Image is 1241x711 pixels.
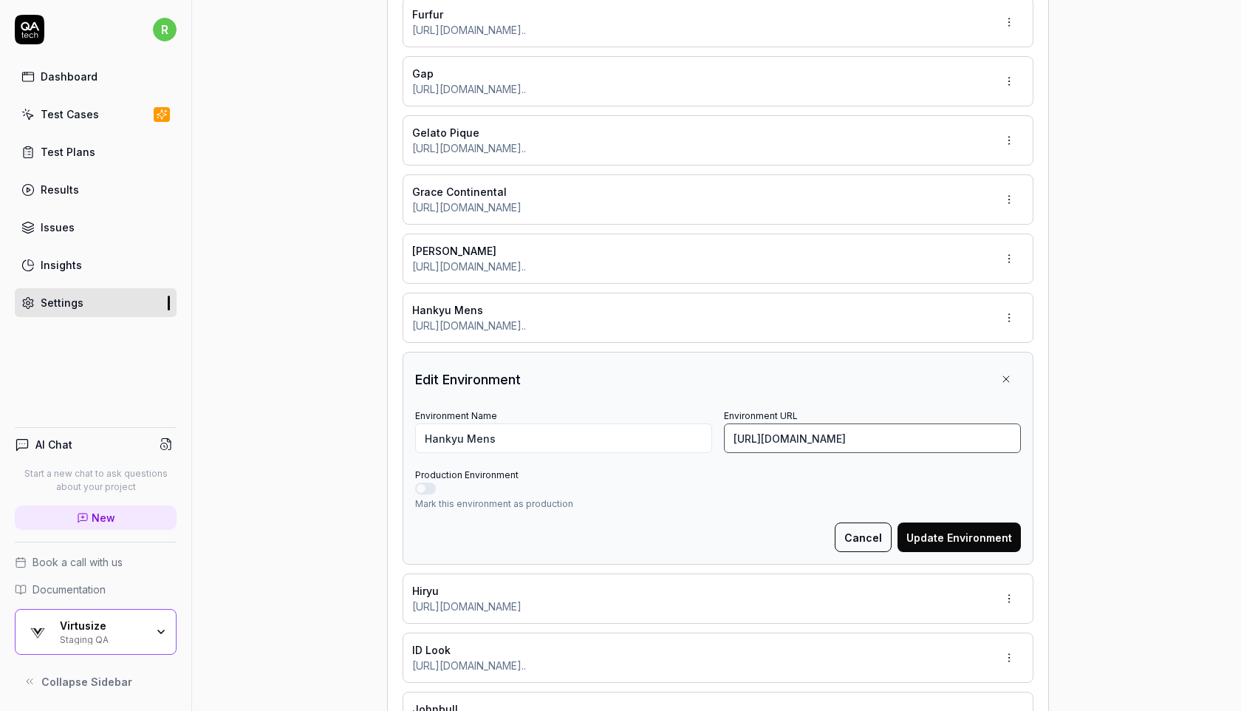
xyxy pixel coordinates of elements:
div: Results [41,182,79,197]
div: Test Cases [41,106,99,122]
span: Furfur [412,7,443,22]
h4: AI Chat [35,437,72,452]
h3: Edit Environment [415,370,521,389]
div: Virtusize [60,619,146,633]
span: [URL][DOMAIN_NAME].. [412,318,526,333]
span: Book a call with us [33,554,123,570]
span: [URL][DOMAIN_NAME].. [412,81,526,97]
button: r [153,15,177,44]
div: Test Plans [41,144,95,160]
span: Hankyu Mens [412,302,483,318]
span: [URL][DOMAIN_NAME] [412,599,522,614]
span: Hiryu [412,583,439,599]
a: Settings [15,288,177,317]
label: Environment URL [724,410,798,421]
a: New [15,506,177,530]
span: [URL][DOMAIN_NAME].. [412,22,526,38]
span: [PERSON_NAME] [412,243,496,259]
input: Production, Staging, etc. [415,423,712,453]
button: Collapse Sidebar [15,667,177,696]
p: Mark this environment as production [415,497,1021,511]
span: ID Look [412,642,451,658]
span: [URL][DOMAIN_NAME].. [412,658,526,673]
div: Settings [41,295,83,310]
span: Collapse Sidebar [41,674,132,690]
input: https://example.com [724,423,1021,453]
span: Gap [412,66,434,81]
span: [URL][DOMAIN_NAME] [412,200,522,215]
div: Issues [41,220,75,235]
span: Grace Continental [412,184,507,200]
img: Virtusize Logo [24,619,51,645]
a: Dashboard [15,62,177,91]
a: Test Plans [15,137,177,166]
span: Gelato Pique [412,125,479,140]
a: Documentation [15,582,177,597]
div: Dashboard [41,69,98,84]
button: Cancel [835,523,892,552]
a: Insights [15,251,177,279]
label: Production Environment [415,469,519,480]
span: [URL][DOMAIN_NAME].. [412,259,526,274]
label: Environment Name [415,410,497,421]
a: Results [15,175,177,204]
a: Book a call with us [15,554,177,570]
div: Insights [41,257,82,273]
button: Update Environment [898,523,1021,552]
a: Issues [15,213,177,242]
span: r [153,18,177,41]
span: Documentation [33,582,106,597]
span: [URL][DOMAIN_NAME].. [412,140,526,156]
a: Test Cases [15,100,177,129]
p: Start a new chat to ask questions about your project [15,467,177,494]
span: New [92,510,115,525]
div: Staging QA [60,633,146,644]
button: Virtusize LogoVirtusizeStaging QA [15,609,177,655]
